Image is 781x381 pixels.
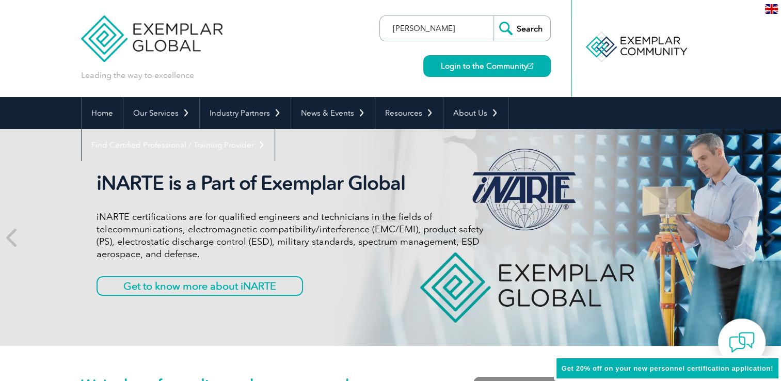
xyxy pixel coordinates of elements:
[82,129,275,161] a: Find Certified Professional / Training Provider
[291,97,375,129] a: News & Events
[443,97,508,129] a: About Us
[765,4,778,14] img: en
[97,171,484,195] h2: iNARTE is a Part of Exemplar Global
[97,211,484,260] p: iNARTE certifications are for qualified engineers and technicians in the fields of telecommunicat...
[562,364,773,372] span: Get 20% off on your new personnel certification application!
[493,16,550,41] input: Search
[423,55,551,77] a: Login to the Community
[200,97,291,129] a: Industry Partners
[528,63,533,69] img: open_square.png
[729,329,755,355] img: contact-chat.png
[123,97,199,129] a: Our Services
[81,70,194,81] p: Leading the way to excellence
[82,97,123,129] a: Home
[97,276,303,296] a: Get to know more about iNARTE
[375,97,443,129] a: Resources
